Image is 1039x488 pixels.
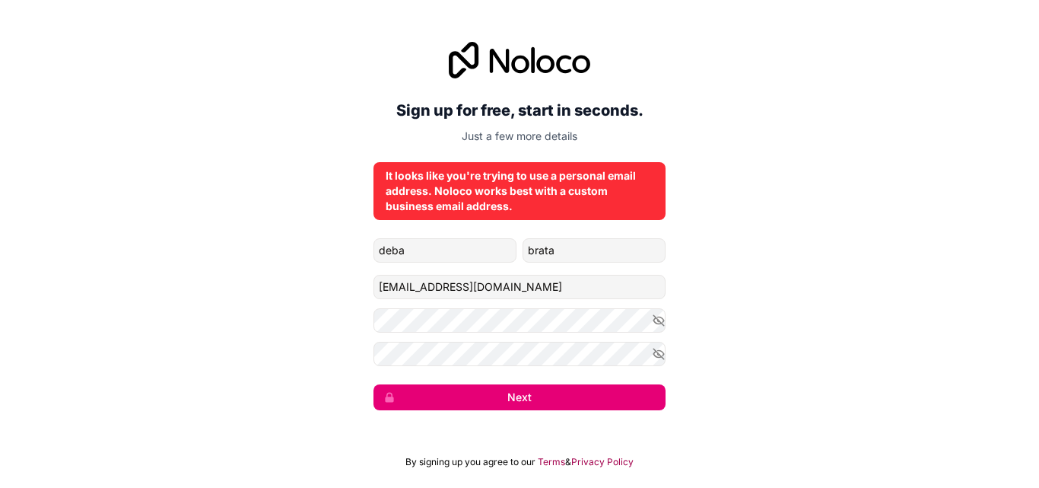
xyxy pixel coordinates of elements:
div: It looks like you're trying to use a personal email address. Noloco works best with a custom busi... [386,168,653,214]
a: Terms [538,456,565,468]
span: & [565,456,571,468]
input: Confirm password [373,342,666,366]
input: Password [373,308,666,333]
input: family-name [523,238,666,263]
span: By signing up you agree to our [405,456,535,468]
input: Email address [373,275,666,299]
a: Privacy Policy [571,456,634,468]
p: Just a few more details [373,129,666,144]
input: given-name [373,238,516,263]
h2: Sign up for free, start in seconds. [373,97,666,124]
button: Next [373,384,666,410]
